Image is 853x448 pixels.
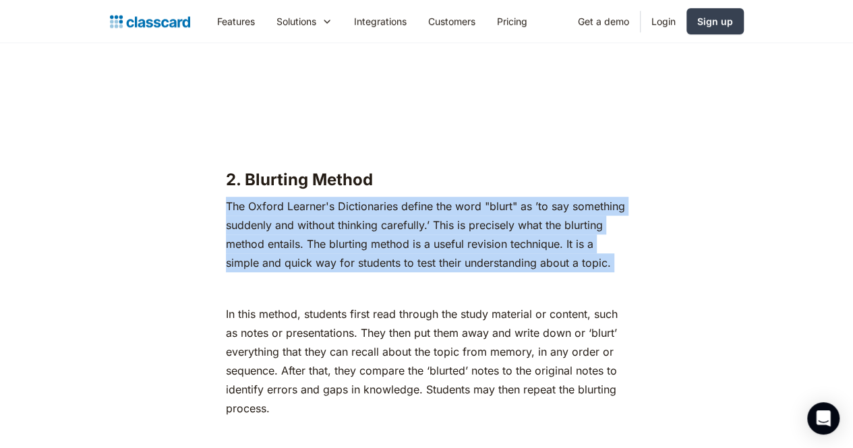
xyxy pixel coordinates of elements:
[206,6,266,36] a: Features
[641,6,686,36] a: Login
[807,402,840,435] div: Open Intercom Messenger
[226,424,628,443] p: ‍
[226,305,628,418] p: In this method, students first read through the study material or content, such as notes or prese...
[417,6,486,36] a: Customers
[110,12,190,31] a: home
[697,14,733,28] div: Sign up
[226,137,628,156] p: ‍
[226,279,628,298] p: ‍
[486,6,538,36] a: Pricing
[226,197,628,272] p: The Oxford Learner's Dictionaries define the word "blurt" as ’to say something suddenly and witho...
[686,8,744,34] a: Sign up
[266,6,343,36] div: Solutions
[226,170,628,190] h3: 2. Blurting Method
[567,6,640,36] a: Get a demo
[276,14,316,28] div: Solutions
[343,6,417,36] a: Integrations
